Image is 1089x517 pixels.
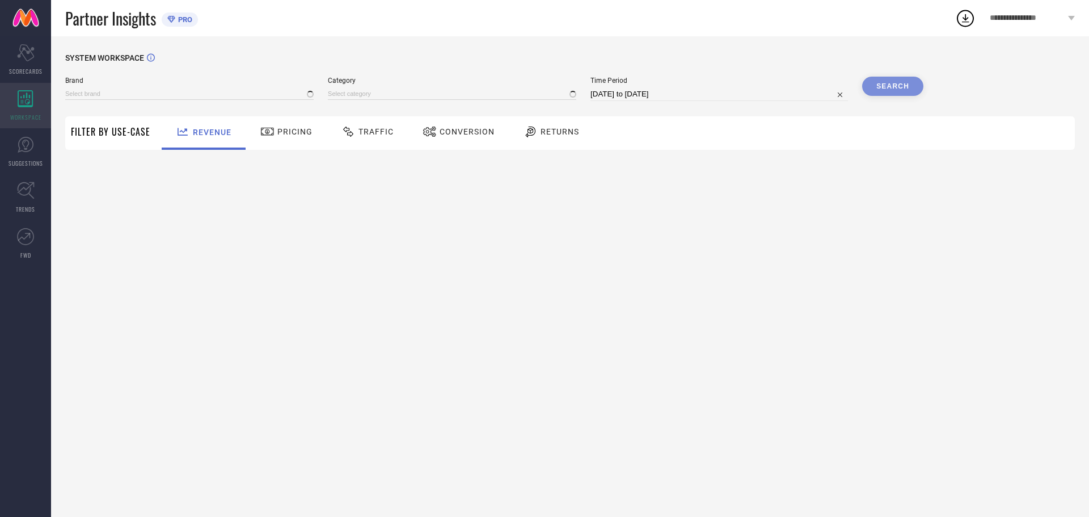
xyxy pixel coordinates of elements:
span: Pricing [277,127,313,136]
span: Returns [541,127,579,136]
input: Select time period [590,87,848,101]
input: Select category [328,88,576,100]
span: Partner Insights [65,7,156,30]
span: Time Period [590,77,848,85]
span: Traffic [358,127,394,136]
div: Open download list [955,8,976,28]
span: TRENDS [16,205,35,213]
span: FWD [20,251,31,259]
span: Filter By Use-Case [71,125,150,138]
input: Select brand [65,88,314,100]
span: PRO [175,15,192,24]
span: Brand [65,77,314,85]
span: WORKSPACE [10,113,41,121]
span: Category [328,77,576,85]
span: Conversion [440,127,495,136]
span: SYSTEM WORKSPACE [65,53,144,62]
span: SCORECARDS [9,67,43,75]
span: SUGGESTIONS [9,159,43,167]
span: Revenue [193,128,231,137]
